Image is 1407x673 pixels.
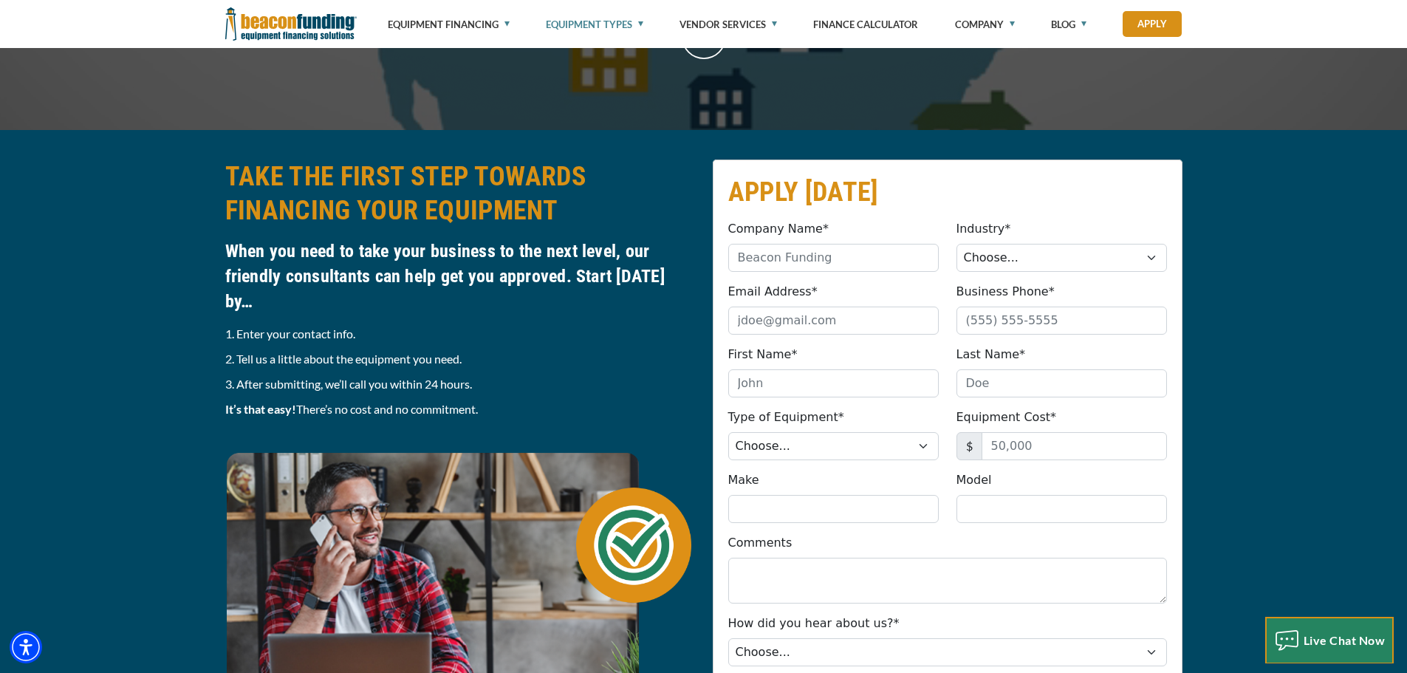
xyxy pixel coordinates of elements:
label: Equipment Cost* [956,409,1057,426]
input: John [728,369,939,397]
p: 2. Tell us a little about the equipment you need. [225,350,695,368]
input: jdoe@gmail.com [728,307,939,335]
p: 3. After submitting, we’ll call you within 24 hours. [225,375,695,393]
label: Industry* [956,220,1011,238]
span: Live Chat Now [1304,633,1386,647]
label: Comments [728,534,792,552]
label: Last Name* [956,346,1026,363]
label: Model [956,471,992,489]
p: There’s no cost and no commitment. [225,400,695,418]
input: Doe [956,369,1167,397]
h4: When you need to take your business to the next level, our friendly consultants can help get you ... [225,239,695,314]
strong: It’s that easy! [225,402,296,416]
label: Company Name* [728,220,829,238]
label: How did you hear about us?* [728,615,900,632]
span: $ [956,432,982,460]
button: Live Chat Now [1267,618,1393,663]
h2: TAKE THE FIRST STEP TOWARDS FINANCING YOUR EQUIPMENT [225,160,695,228]
h2: APPLY [DATE] [728,175,1167,209]
input: Beacon Funding [728,244,939,272]
label: Type of Equipment* [728,409,844,426]
label: Make [728,471,759,489]
input: 50,000 [982,432,1167,460]
div: Accessibility Menu [10,631,42,663]
label: Email Address* [728,283,818,301]
label: Business Phone* [956,283,1055,301]
p: 1. Enter your contact info. [225,325,695,343]
label: First Name* [728,346,798,363]
input: (555) 555-5555 [956,307,1167,335]
a: Apply [1123,11,1182,37]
